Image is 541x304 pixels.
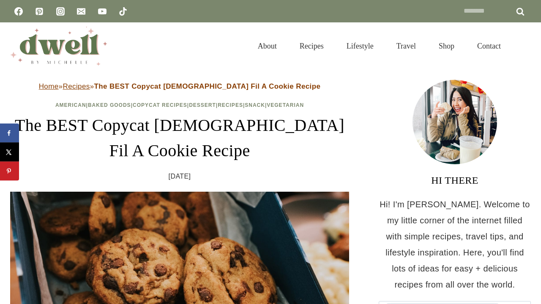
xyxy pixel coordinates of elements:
a: Vegetarian [267,102,304,108]
a: Contact [466,31,512,61]
h3: HI THERE [379,173,531,188]
nav: Primary Navigation [246,31,512,61]
h1: The BEST Copycat [DEMOGRAPHIC_DATA] Fil A Cookie Recipe [10,113,349,163]
a: Shop [427,31,466,61]
span: » » [39,82,321,90]
a: Home [39,82,59,90]
a: Email [73,3,90,20]
a: About [246,31,288,61]
a: Facebook [10,3,27,20]
button: View Search Form [516,39,531,53]
a: Copycat Recipes [133,102,187,108]
a: American [55,102,86,108]
a: YouTube [94,3,111,20]
img: DWELL by michelle [10,27,107,65]
a: Lifestyle [335,31,385,61]
a: TikTok [115,3,131,20]
a: Baked Goods [88,102,131,108]
p: Hi! I'm [PERSON_NAME]. Welcome to my little corner of the internet filled with simple recipes, tr... [379,196,531,293]
a: Recipes [218,102,243,108]
span: | | | | | | [55,102,304,108]
a: Snack [245,102,265,108]
a: Dessert [189,102,216,108]
a: Recipes [288,31,335,61]
strong: The BEST Copycat [DEMOGRAPHIC_DATA] Fil A Cookie Recipe [94,82,321,90]
a: Recipes [63,82,90,90]
a: Instagram [52,3,69,20]
time: [DATE] [169,170,191,183]
a: Travel [385,31,427,61]
a: Pinterest [31,3,48,20]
